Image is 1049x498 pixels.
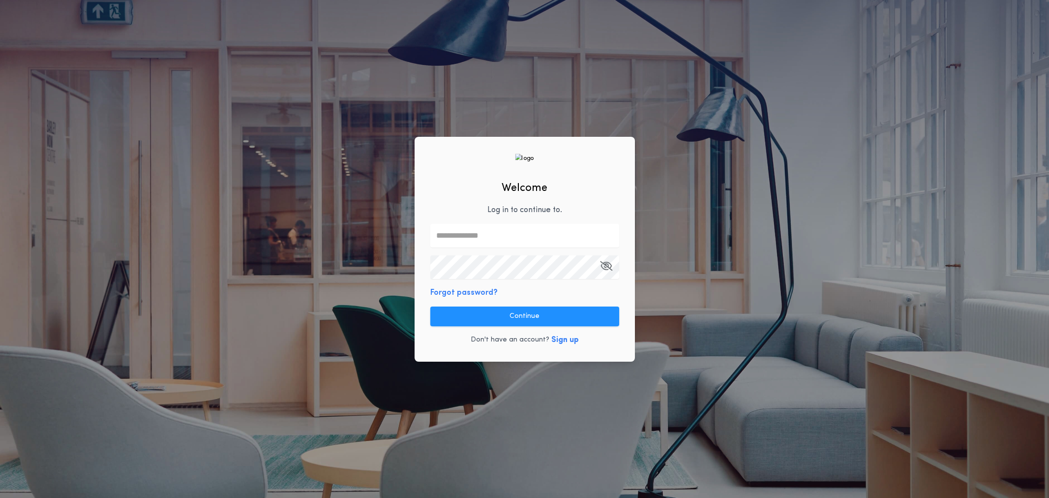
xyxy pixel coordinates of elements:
img: logo [515,154,534,163]
button: Continue [430,307,619,326]
p: Don't have an account? [471,335,549,345]
p: Log in to continue to . [487,204,562,216]
h2: Welcome [502,180,547,196]
button: Sign up [551,334,579,346]
button: Forgot password? [430,287,498,299]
